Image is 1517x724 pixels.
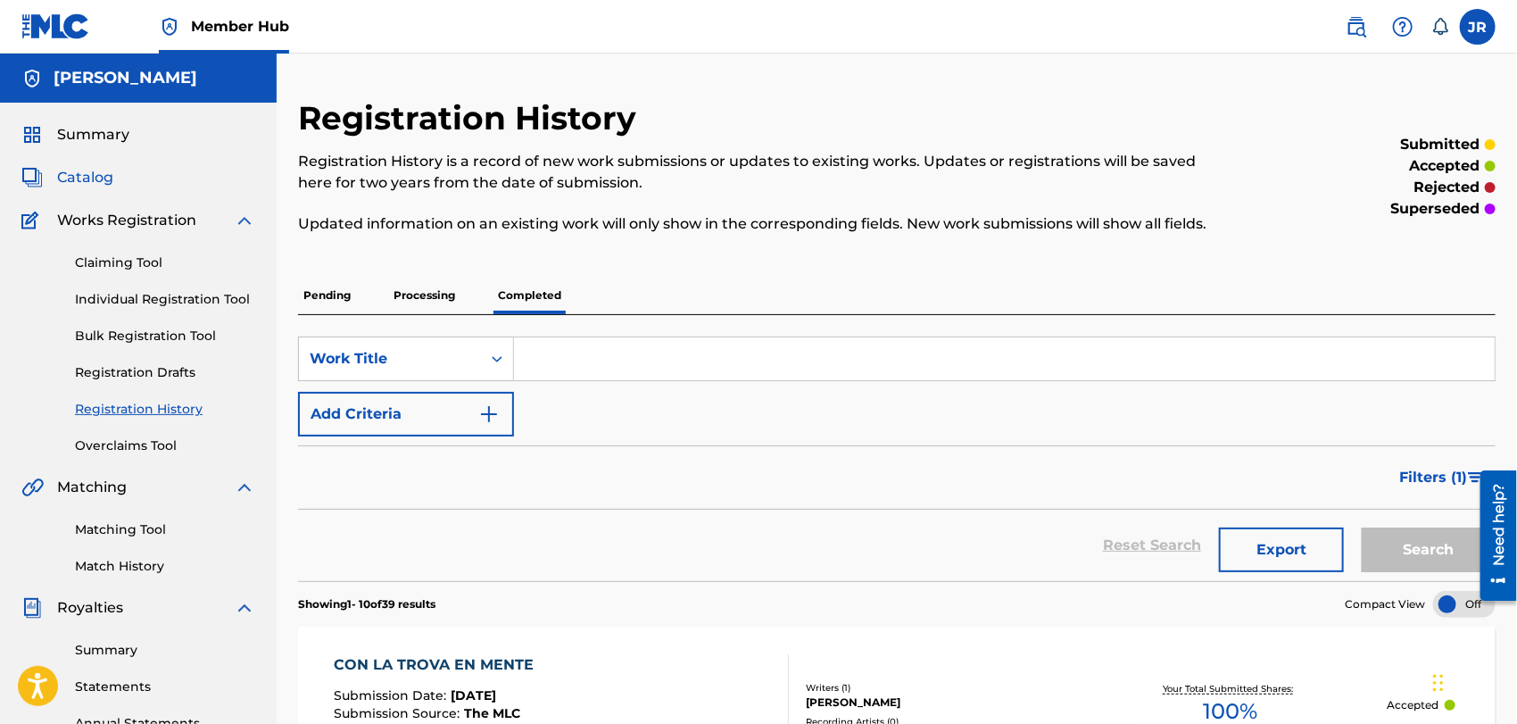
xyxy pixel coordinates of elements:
[1219,528,1344,572] button: Export
[451,687,496,703] span: [DATE]
[75,641,255,660] a: Summary
[334,705,464,721] span: Submission Source :
[464,705,520,721] span: The MLC
[334,687,451,703] span: Submission Date :
[57,597,123,619] span: Royalties
[21,477,44,498] img: Matching
[1431,18,1449,36] div: Notifications
[57,210,196,231] span: Works Registration
[75,520,255,539] a: Matching Tool
[75,363,255,382] a: Registration Drafts
[310,348,470,370] div: Work Title
[75,254,255,272] a: Claiming Tool
[806,695,1074,711] div: [PERSON_NAME]
[75,557,255,576] a: Match History
[806,681,1074,695] div: Writers ( 1 )
[21,124,129,146] a: SummarySummary
[1345,596,1425,612] span: Compact View
[1388,697,1439,713] p: Accepted
[298,337,1496,581] form: Search Form
[54,68,197,88] h5: Jose Rios Santos
[75,400,255,419] a: Registration History
[298,596,435,612] p: Showing 1 - 10 of 39 results
[21,167,113,188] a: CatalogCatalog
[298,392,514,437] button: Add Criteria
[388,277,460,314] p: Processing
[21,124,43,146] img: Summary
[1428,638,1517,724] div: Widget de chat
[159,16,180,37] img: Top Rightsholder
[1433,656,1444,710] div: Arrastrar
[1428,638,1517,724] iframe: Chat Widget
[75,327,255,345] a: Bulk Registration Tool
[57,167,113,188] span: Catalog
[298,151,1220,194] p: Registration History is a record of new work submissions or updates to existing works. Updates or...
[298,277,356,314] p: Pending
[75,437,255,455] a: Overclaims Tool
[1346,16,1367,37] img: search
[1467,463,1517,607] iframe: Resource Center
[21,597,43,619] img: Royalties
[75,290,255,309] a: Individual Registration Tool
[1163,682,1297,695] p: Your Total Submitted Shares:
[1399,467,1467,488] span: Filters ( 1 )
[1400,134,1480,155] p: submitted
[478,404,500,425] img: 9d2ae6d4665cec9f34b9.svg
[57,477,127,498] span: Matching
[1390,198,1480,220] p: superseded
[1385,9,1421,45] div: Help
[1460,9,1496,45] div: User Menu
[21,167,43,188] img: Catalog
[1413,177,1480,198] p: rejected
[21,68,43,89] img: Accounts
[298,98,645,138] h2: Registration History
[1392,16,1413,37] img: help
[234,210,255,231] img: expand
[298,213,1220,235] p: Updated information on an existing work will only show in the corresponding fields. New work subm...
[191,16,289,37] span: Member Hub
[334,654,543,676] div: CON LA TROVA EN MENTE
[234,597,255,619] img: expand
[75,678,255,696] a: Statements
[1339,9,1374,45] a: Public Search
[493,277,567,314] p: Completed
[57,124,129,146] span: Summary
[21,13,90,39] img: MLC Logo
[1389,455,1496,500] button: Filters (1)
[21,210,45,231] img: Works Registration
[234,477,255,498] img: expand
[1409,155,1480,177] p: accepted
